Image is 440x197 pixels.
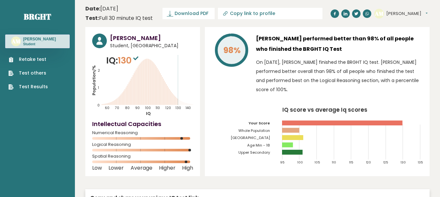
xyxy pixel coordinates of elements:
[11,37,21,45] text: AM
[280,160,284,164] tspan: 95
[146,106,151,110] tspan: 100
[85,14,99,22] b: Test:
[156,106,160,110] tspan: 110
[8,70,48,77] a: Test others
[231,135,270,140] tspan: [GEOGRAPHIC_DATA]
[256,58,423,94] p: On [DATE], [PERSON_NAME] finished the BRGHT IQ test. [PERSON_NAME] performed better overall than ...
[125,106,130,110] tspan: 80
[92,132,193,134] span: Numerical Reasoning
[186,106,191,110] tspan: 140
[163,8,215,19] a: Download PDF
[175,10,208,17] span: Download PDF
[384,160,388,164] tspan: 125
[282,106,367,114] tspan: IQ score vs average Iq scores
[23,36,56,42] h3: [PERSON_NAME]
[247,143,270,148] tspan: Age Min - 18
[315,160,320,164] tspan: 105
[92,143,193,146] span: Logical Reasoning
[24,11,51,22] a: Brght
[401,160,406,164] tspan: 130
[256,34,423,54] h3: [PERSON_NAME] performed better than 98% of all people who finished the BRGHT IQ Test
[92,155,193,158] span: Spatial Reasoning
[332,160,336,164] tspan: 110
[85,5,118,13] time: [DATE]
[85,5,100,12] b: Date:
[248,120,270,126] tspan: Your Score
[98,85,99,90] tspan: 1
[182,167,193,169] span: High
[166,106,171,110] tspan: 120
[375,9,384,17] text: AM
[176,106,181,110] tspan: 130
[92,167,102,169] span: Low
[238,128,270,133] tspan: Whole Population
[85,14,153,22] div: Full 30 minute IQ test
[223,45,241,56] tspan: 98%
[98,68,100,73] tspan: 2
[106,54,140,67] p: IQ:
[297,160,303,164] tspan: 100
[105,106,109,110] tspan: 60
[108,167,124,169] span: Lower
[135,106,140,110] tspan: 90
[146,111,151,116] tspan: IQ
[386,10,428,17] button: [PERSON_NAME]
[118,54,140,66] span: 130
[92,120,193,128] h4: Intellectual Capacities
[110,42,193,49] span: Student, [GEOGRAPHIC_DATA]
[91,65,97,95] tspan: Population/%
[418,160,423,164] tspan: 135
[8,83,48,90] a: Test Results
[110,34,193,42] h3: [PERSON_NAME]
[131,167,152,169] span: Average
[8,56,48,63] a: Retake test
[23,42,56,47] p: Student
[366,160,371,164] tspan: 120
[97,103,100,108] tspan: 0
[238,150,270,155] tspan: Upper Secondary
[349,160,353,164] tspan: 115
[159,167,176,169] span: Higher
[115,106,120,110] tspan: 70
